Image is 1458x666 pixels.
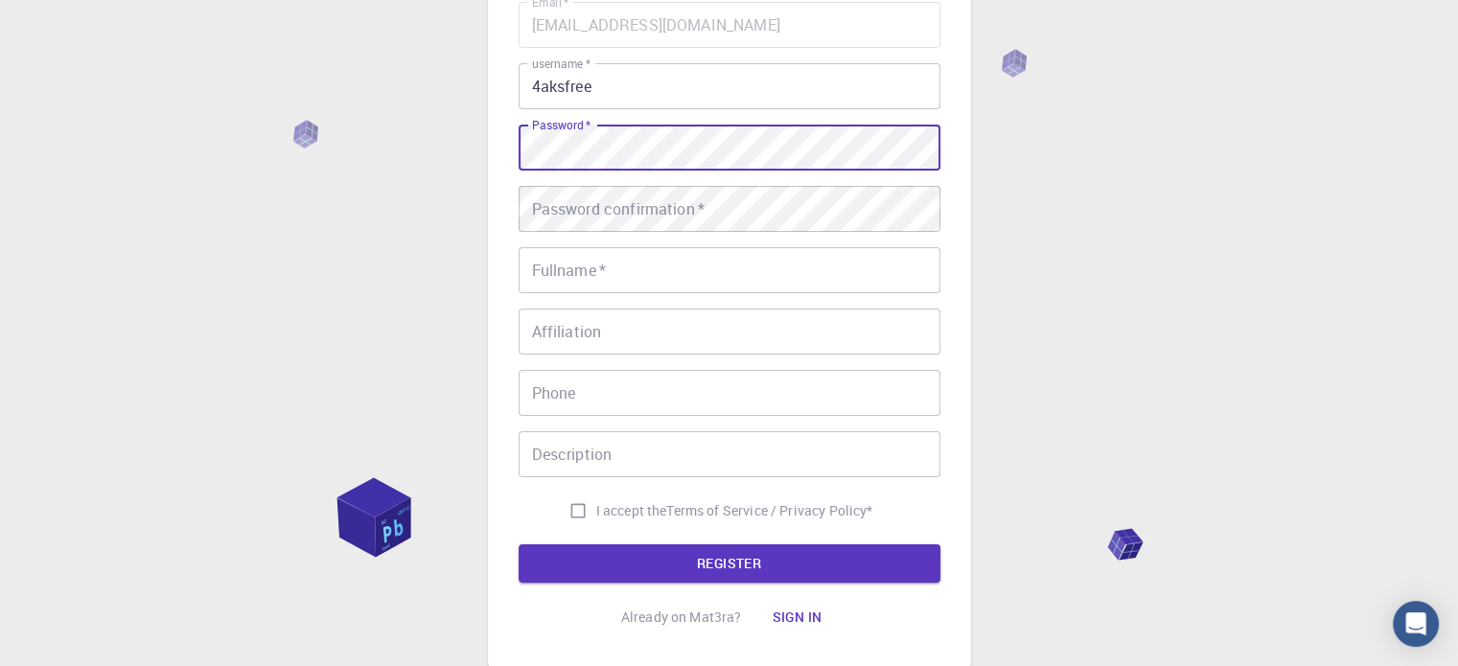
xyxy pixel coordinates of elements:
p: Already on Mat3ra? [621,608,742,627]
p: Terms of Service / Privacy Policy * [666,501,872,520]
label: username [532,56,590,72]
a: Terms of Service / Privacy Policy* [666,501,872,520]
span: I accept the [596,501,667,520]
div: Open Intercom Messenger [1393,601,1439,647]
button: Sign in [756,598,837,636]
button: REGISTER [519,544,940,583]
label: Password [532,117,590,133]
